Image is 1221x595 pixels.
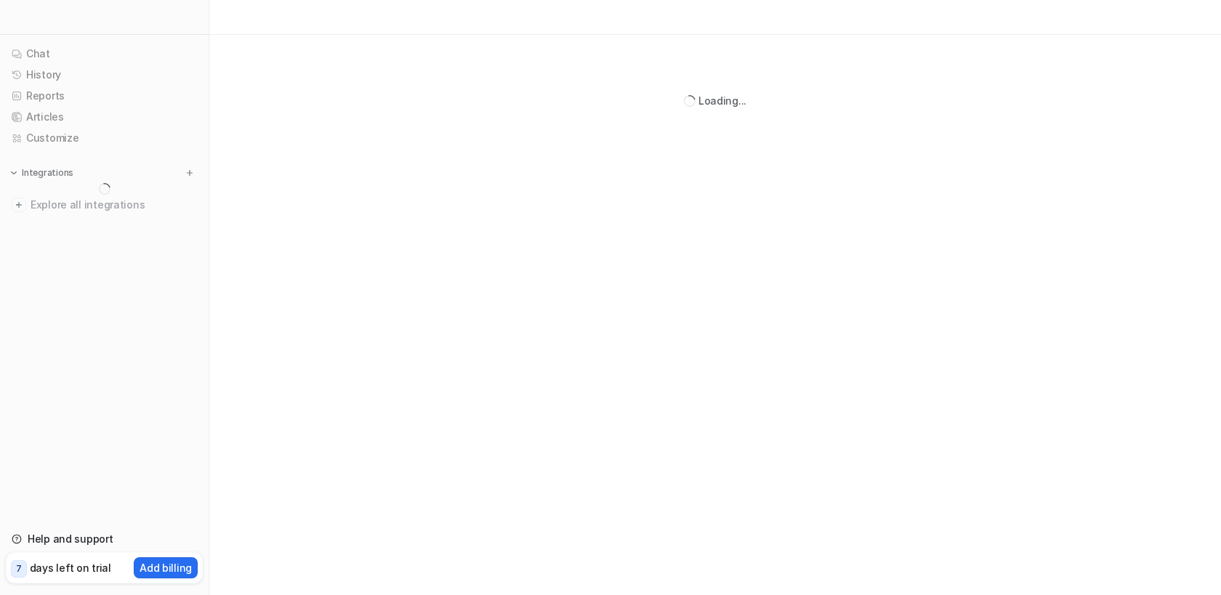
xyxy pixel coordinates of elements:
a: Reports [6,86,203,106]
img: expand menu [9,168,19,178]
p: days left on trial [30,560,111,575]
a: History [6,65,203,85]
span: Explore all integrations [31,193,197,216]
a: Chat [6,44,203,64]
p: Integrations [22,167,73,179]
button: Add billing [134,557,198,578]
a: Customize [6,128,203,148]
div: Loading... [698,93,746,108]
p: Add billing [140,560,192,575]
button: Integrations [6,166,78,180]
a: Explore all integrations [6,195,203,215]
img: menu_add.svg [185,168,195,178]
p: 7 [16,562,22,575]
a: Help and support [6,529,203,549]
img: explore all integrations [12,198,26,212]
a: Articles [6,107,203,127]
